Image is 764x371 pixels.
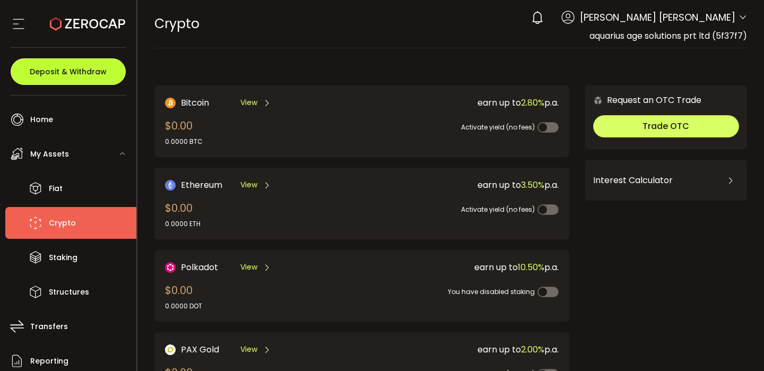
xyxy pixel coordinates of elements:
[49,284,89,300] span: Structures
[240,262,257,273] span: View
[49,215,76,231] span: Crypto
[461,205,535,214] span: Activate yield (no fees)
[30,68,107,75] span: Deposit & Withdraw
[448,287,535,296] span: You have disabled staking
[240,344,257,355] span: View
[521,97,544,109] span: 2.80%
[638,256,764,371] iframe: Chat Widget
[49,250,77,265] span: Staking
[30,146,69,162] span: My Assets
[30,319,68,334] span: Transfers
[589,30,747,42] span: aquarius age solutions prt ltd (5f37f7)
[11,58,126,85] button: Deposit & Withdraw
[521,343,544,356] span: 2.00%
[593,96,603,105] img: 6nGpN7MZ9FLuBP83NiajKbTRY4UzlzQtBKtCrLLspmCkSvCZHBKvY3NxgQaT5JnOQREvtQ257bXeeSTueZfAPizblJ+Fe8JwA...
[580,10,735,24] span: [PERSON_NAME] [PERSON_NAME]
[593,168,739,193] div: Interest Calculator
[521,179,544,191] span: 3.50%
[165,301,202,311] div: 0.0000 DOT
[49,181,63,196] span: Fiat
[165,344,176,355] img: PAX Gold
[643,120,689,132] span: Trade OTC
[363,96,559,109] div: earn up to p.a.
[585,93,701,107] div: Request an OTC Trade
[363,178,559,192] div: earn up to p.a.
[165,98,176,108] img: Bitcoin
[165,118,203,146] div: $0.00
[363,343,559,356] div: earn up to p.a.
[165,262,176,273] img: DOT
[154,14,199,33] span: Crypto
[165,200,201,229] div: $0.00
[165,137,203,146] div: 0.0000 BTC
[165,219,201,229] div: 0.0000 ETH
[593,115,739,137] button: Trade OTC
[181,343,219,356] span: PAX Gold
[363,261,559,274] div: earn up to p.a.
[181,96,209,109] span: Bitcoin
[240,179,257,191] span: View
[181,178,222,192] span: Ethereum
[461,123,535,132] span: Activate yield (no fees)
[165,180,176,191] img: Ethereum
[30,353,68,369] span: Reporting
[240,97,257,108] span: View
[30,112,53,127] span: Home
[181,261,218,274] span: Polkadot
[165,282,202,311] div: $0.00
[518,261,544,273] span: 10.50%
